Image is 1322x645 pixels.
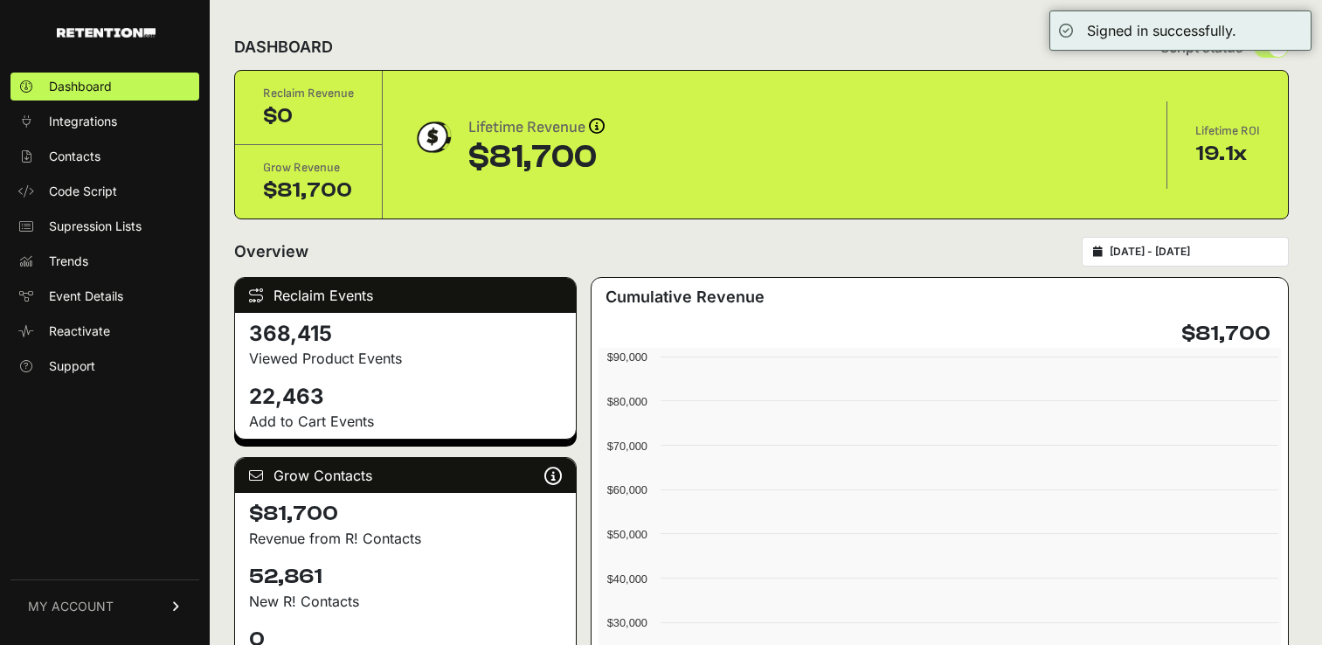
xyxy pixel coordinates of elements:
[10,177,199,205] a: Code Script
[468,140,605,175] div: $81,700
[1195,122,1260,140] div: Lifetime ROI
[249,500,562,528] h4: $81,700
[10,107,199,135] a: Integrations
[49,78,112,95] span: Dashboard
[249,411,562,432] p: Add to Cart Events
[1195,140,1260,168] div: 19.1x
[1181,320,1270,348] h4: $81,700
[49,218,142,235] span: Supression Lists
[249,528,562,549] p: Revenue from R! Contacts
[49,148,100,165] span: Contacts
[10,212,199,240] a: Supression Lists
[57,28,156,38] img: Retention.com
[49,253,88,270] span: Trends
[468,115,605,140] div: Lifetime Revenue
[606,528,647,541] text: $50,000
[10,317,199,345] a: Reactivate
[49,183,117,200] span: Code Script
[10,352,199,380] a: Support
[263,177,354,205] div: $81,700
[49,322,110,340] span: Reactivate
[235,458,576,493] div: Grow Contacts
[49,113,117,130] span: Integrations
[249,591,562,612] p: New R! Contacts
[411,115,454,159] img: dollar-coin-05c43ed7efb7bc0c12610022525b4bbbb207c7efeef5aecc26f025e68dcafac9.png
[10,247,199,275] a: Trends
[606,440,647,453] text: $70,000
[249,320,562,348] h4: 368,415
[49,288,123,305] span: Event Details
[606,395,647,408] text: $80,000
[249,348,562,369] p: Viewed Product Events
[606,616,647,629] text: $30,000
[10,73,199,101] a: Dashboard
[28,598,114,615] span: MY ACCOUNT
[263,102,354,130] div: $0
[49,357,95,375] span: Support
[10,579,199,633] a: MY ACCOUNT
[249,383,562,411] h4: 22,463
[263,159,354,177] div: Grow Revenue
[606,572,647,586] text: $40,000
[606,483,647,496] text: $60,000
[606,350,647,364] text: $90,000
[1087,20,1236,41] div: Signed in successfully.
[10,282,199,310] a: Event Details
[234,35,333,59] h2: DASHBOARD
[606,285,765,309] h3: Cumulative Revenue
[235,278,576,313] div: Reclaim Events
[10,142,199,170] a: Contacts
[263,85,354,102] div: Reclaim Revenue
[234,239,308,264] h2: Overview
[249,563,562,591] h4: 52,861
